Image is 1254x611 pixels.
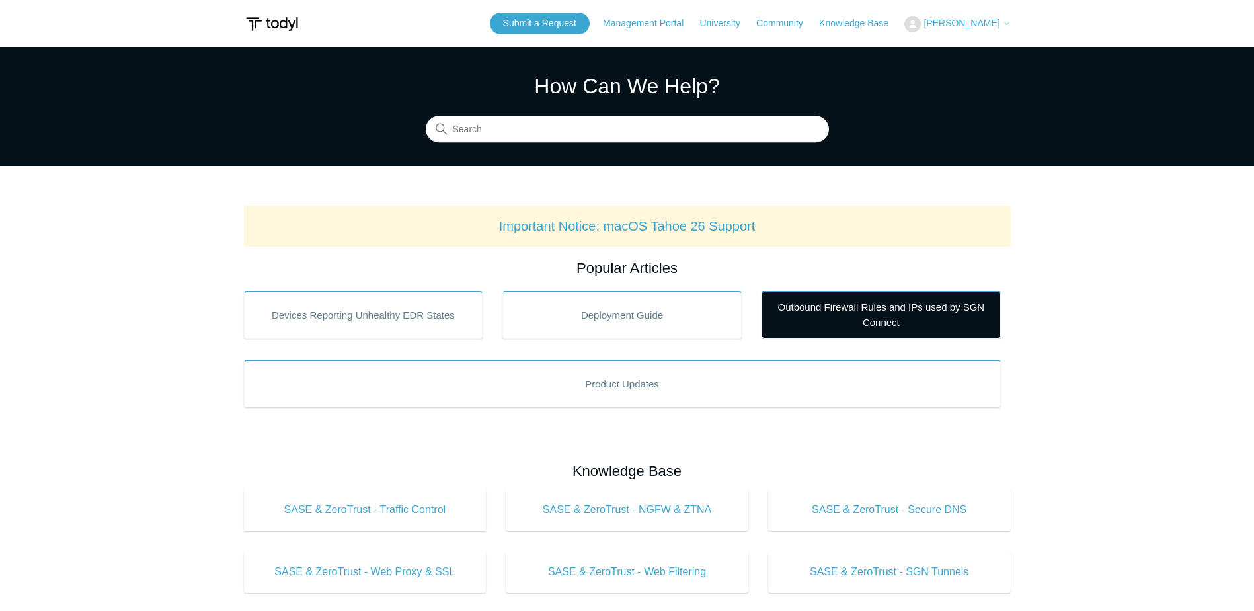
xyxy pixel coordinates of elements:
a: Devices Reporting Unhealthy EDR States [244,291,483,339]
span: SASE & ZeroTrust - SGN Tunnels [788,564,991,580]
a: Submit a Request [490,13,590,34]
a: SASE & ZeroTrust - Traffic Control [244,489,487,531]
img: Todyl Support Center Help Center home page [244,12,300,36]
h2: Popular Articles [244,257,1011,279]
a: Outbound Firewall Rules and IPs used by SGN Connect [762,291,1001,339]
a: Community [756,17,816,30]
button: [PERSON_NAME] [904,16,1010,32]
h2: Knowledge Base [244,460,1011,482]
a: SASE & ZeroTrust - SGN Tunnels [768,551,1011,593]
input: Search [426,116,829,143]
span: SASE & ZeroTrust - Traffic Control [264,502,467,518]
span: SASE & ZeroTrust - Web Filtering [526,564,728,580]
a: Knowledge Base [819,17,902,30]
a: SASE & ZeroTrust - Web Proxy & SSL [244,551,487,593]
span: [PERSON_NAME] [923,18,999,28]
a: Product Updates [244,360,1001,407]
a: Management Portal [603,17,697,30]
a: University [699,17,753,30]
a: Important Notice: macOS Tahoe 26 Support [499,219,756,233]
span: SASE & ZeroTrust - Web Proxy & SSL [264,564,467,580]
span: SASE & ZeroTrust - Secure DNS [788,502,991,518]
a: SASE & ZeroTrust - NGFW & ZTNA [506,489,748,531]
h1: How Can We Help? [426,70,829,102]
a: Deployment Guide [502,291,742,339]
a: SASE & ZeroTrust - Web Filtering [506,551,748,593]
a: SASE & ZeroTrust - Secure DNS [768,489,1011,531]
span: SASE & ZeroTrust - NGFW & ZTNA [526,502,728,518]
